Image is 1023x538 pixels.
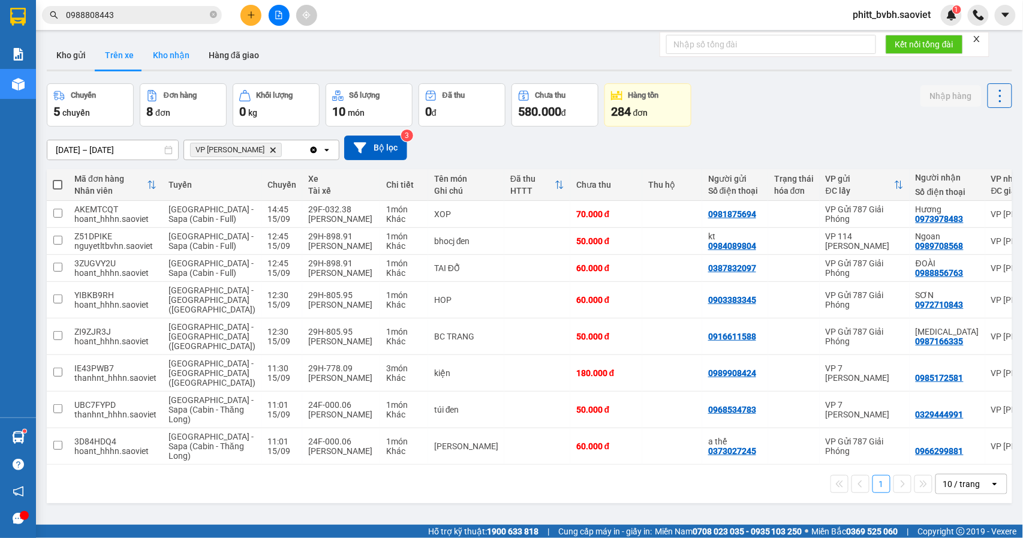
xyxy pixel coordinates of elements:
[267,446,296,456] div: 15/09
[434,263,498,273] div: TAI ĐỖ
[308,300,374,309] div: [PERSON_NAME]
[12,431,25,444] img: warehouse-icon
[267,268,296,278] div: 15/09
[576,209,636,219] div: 70.000 đ
[169,232,254,251] span: [GEOGRAPHIC_DATA] - Sapa (Cabin - Full)
[907,525,909,538] span: |
[74,410,157,419] div: thanhnt_hhhn.saoviet
[434,405,498,414] div: túi đen
[332,104,345,119] span: 10
[210,11,217,18] span: close-circle
[576,236,636,246] div: 50.000 đ
[708,263,756,273] div: 0387832097
[826,437,904,456] div: VP Gửi 787 Giải Phóng
[350,91,380,100] div: Số lượng
[169,205,254,224] span: [GEOGRAPHIC_DATA] - Sapa (Cabin - Full)
[916,259,979,268] div: ĐOÀI
[23,429,26,433] sup: 1
[267,214,296,224] div: 15/09
[708,446,756,456] div: 0373027245
[169,180,255,190] div: Tuyến
[74,205,157,214] div: AKEMTCQT
[74,259,157,268] div: 3ZUGVY2U
[847,527,898,536] strong: 0369 525 060
[12,78,25,91] img: warehouse-icon
[308,205,374,214] div: 29F-032.38
[68,169,163,201] th: Toggle SortBy
[943,478,980,490] div: 10 / trang
[434,332,498,341] div: BC TRANG
[164,91,197,100] div: Đơn hàng
[267,363,296,373] div: 11:30
[308,336,374,346] div: [PERSON_NAME]
[916,187,979,197] div: Số điện thoại
[74,268,157,278] div: hoant_hhhn.saoviet
[12,48,25,61] img: solution-icon
[547,525,549,538] span: |
[386,300,422,309] div: Khác
[326,83,413,127] button: Số lượng10món
[269,146,276,154] svg: Delete
[386,400,422,410] div: 1 món
[386,363,422,373] div: 3 món
[561,108,566,118] span: đ
[10,8,26,26] img: logo-vxr
[74,373,157,383] div: thanhnt_hhhn.saoviet
[50,11,58,19] span: search
[386,232,422,241] div: 1 món
[916,410,964,419] div: 0329444991
[576,263,636,273] div: 60.000 đ
[386,437,422,446] div: 1 món
[820,169,910,201] th: Toggle SortBy
[708,232,762,241] div: kt
[267,437,296,446] div: 11:01
[74,363,157,373] div: IE43PWB7
[13,486,24,497] span: notification
[916,205,979,214] div: Hương
[648,180,696,190] div: Thu hộ
[826,290,904,309] div: VP Gửi 787 Giải Phóng
[708,405,756,414] div: 0968534783
[576,180,636,190] div: Chưa thu
[308,186,374,196] div: Tài xế
[386,446,422,456] div: Khác
[386,336,422,346] div: Khác
[844,7,941,22] span: phitt_bvbh.saoviet
[386,410,422,419] div: Khác
[386,205,422,214] div: 1 món
[916,290,979,300] div: SƠN
[826,327,904,346] div: VP Gửi 787 Giải Phóng
[428,525,538,538] span: Hỗ trợ kỹ thuật:
[267,373,296,383] div: 15/09
[434,174,498,184] div: Tên món
[308,437,374,446] div: 24F-000.06
[576,368,636,378] div: 180.000 đ
[558,525,652,538] span: Cung cấp máy in - giấy in:
[916,232,979,241] div: Ngoan
[628,91,659,100] div: Hàng tồn
[308,373,374,383] div: [PERSON_NAME]
[576,405,636,414] div: 50.000 đ
[74,327,157,336] div: ZI9ZJR3J
[267,290,296,300] div: 12:30
[916,214,964,224] div: 0973978483
[956,527,965,536] span: copyright
[95,41,143,70] button: Trên xe
[348,108,365,118] span: món
[74,446,157,456] div: hoant_hhhn.saoviet
[708,186,762,196] div: Số điện thoại
[74,300,157,309] div: hoant_hhhn.saoviet
[74,400,157,410] div: UBC7FYPD
[247,11,255,19] span: plus
[386,214,422,224] div: Khác
[267,241,296,251] div: 15/09
[169,285,255,314] span: [GEOGRAPHIC_DATA] - [GEOGRAPHIC_DATA] ([GEOGRAPHIC_DATA])
[995,5,1016,26] button: caret-down
[386,290,422,300] div: 1 món
[576,295,636,305] div: 60.000 đ
[322,145,332,155] svg: open
[386,180,422,190] div: Chi tiết
[74,186,147,196] div: Nhân viên
[344,136,407,160] button: Bộ lọc
[916,327,979,336] div: TAO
